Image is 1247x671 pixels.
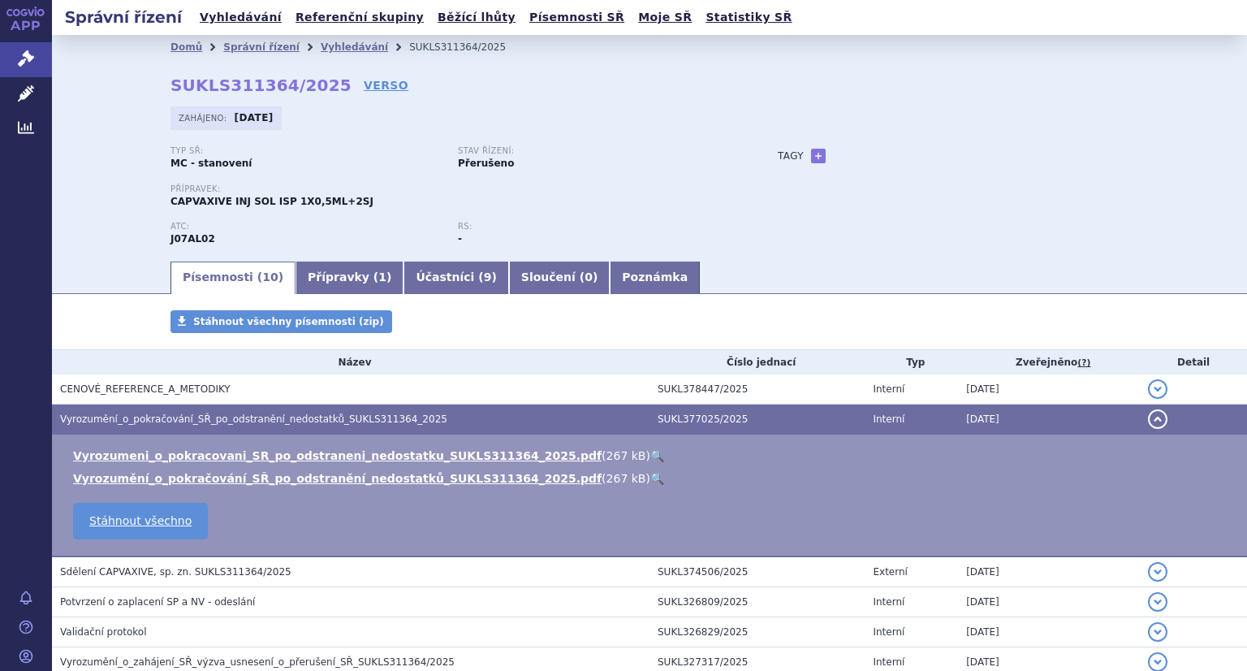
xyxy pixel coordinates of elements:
[170,310,392,333] a: Stáhnout všechny písemnosti (zip)
[235,112,274,123] strong: [DATE]
[223,41,300,53] a: Správní řízení
[649,374,865,405] td: SUKL378447/2025
[458,158,514,169] strong: Přerušeno
[403,262,508,294] a: Účastníci (9)
[195,6,287,28] a: Vyhledávání
[378,271,386,284] span: 1
[364,77,408,93] a: VERSO
[873,413,904,425] span: Interní
[170,196,373,207] span: CAPVAXIVE INJ SOL ISP 1X0,5ML+2SJ
[291,6,429,28] a: Referenční skupiny
[52,350,649,374] th: Název
[409,35,527,59] li: SUKLS311364/2025
[458,146,729,156] p: Stav řízení:
[958,374,1140,405] td: [DATE]
[179,111,230,124] span: Zahájeno:
[458,222,729,232] p: RS:
[170,233,215,245] strong: PNEUMOCOCCUS, PURIFIKOVANÉ POLYSACHARIDOVÉ ANTIGENY KONJUGOVANÉ
[73,448,1231,464] li: ( )
[170,146,442,156] p: Typ SŘ:
[1148,409,1167,429] button: detail
[701,6,796,28] a: Statistiky SŘ
[873,383,904,395] span: Interní
[170,184,745,194] p: Přípravek:
[170,222,442,232] p: ATC:
[606,472,646,485] span: 267 kB
[73,472,602,485] a: Vyrozumění_o_pokračování_SŘ_po_odstranění_nedostatků_SUKLS311364_2025.pdf
[958,617,1140,647] td: [DATE]
[1148,379,1167,399] button: detail
[60,626,147,638] span: Validační protokol
[433,6,520,28] a: Běžící lhůty
[262,271,278,284] span: 10
[60,596,255,608] span: Potvrzení o zaplacení SP a NV - odeslání
[958,556,1140,587] td: [DATE]
[958,405,1140,435] td: [DATE]
[509,262,610,294] a: Sloučení (0)
[958,350,1140,374] th: Zveřejněno
[873,596,904,608] span: Interní
[170,76,352,95] strong: SUKLS311364/2025
[873,566,907,578] span: Externí
[649,617,865,647] td: SUKL326829/2025
[60,566,291,578] span: Sdělení CAPVAXIVE, sp. zn. SUKLS311364/2025
[633,6,697,28] a: Moje SŘ
[524,6,629,28] a: Písemnosti SŘ
[873,626,904,638] span: Interní
[193,316,384,327] span: Stáhnout všechny písemnosti (zip)
[778,146,804,166] h3: Tagy
[958,587,1140,617] td: [DATE]
[650,472,664,485] a: 🔍
[52,6,195,28] h2: Správní řízení
[73,503,208,539] a: Stáhnout všechno
[170,158,252,169] strong: MC - stanovení
[60,413,447,425] span: Vyrozumění_o_pokračování_SŘ_po_odstranění_nedostatků_SUKLS311364_2025
[811,149,826,163] a: +
[170,41,202,53] a: Domů
[1148,592,1167,612] button: detail
[458,233,462,245] strong: -
[484,271,492,284] span: 9
[1148,622,1167,642] button: detail
[1148,562,1167,582] button: detail
[610,262,700,294] a: Poznámka
[873,656,904,668] span: Interní
[321,41,388,53] a: Vyhledávání
[650,449,664,462] a: 🔍
[73,470,1231,487] li: ( )
[296,262,403,294] a: Přípravky (1)
[170,262,296,294] a: Písemnosti (10)
[649,350,865,374] th: Číslo jednací
[649,405,865,435] td: SUKL377025/2025
[60,383,231,395] span: CENOVÉ_REFERENCE_A_METODIKY
[649,556,865,587] td: SUKL374506/2025
[60,656,455,668] span: Vyrozumění_o_zahájení_SŘ_výzva_usnesení_o_přerušení_SŘ_SUKLS311364/2025
[585,271,593,284] span: 0
[649,587,865,617] td: SUKL326809/2025
[73,449,602,462] a: Vyrozumeni_o_pokracovani_SR_po_odstraneni_nedostatku_SUKLS311364_2025.pdf
[1140,350,1247,374] th: Detail
[606,449,646,462] span: 267 kB
[865,350,958,374] th: Typ
[1077,357,1090,369] abbr: (?)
